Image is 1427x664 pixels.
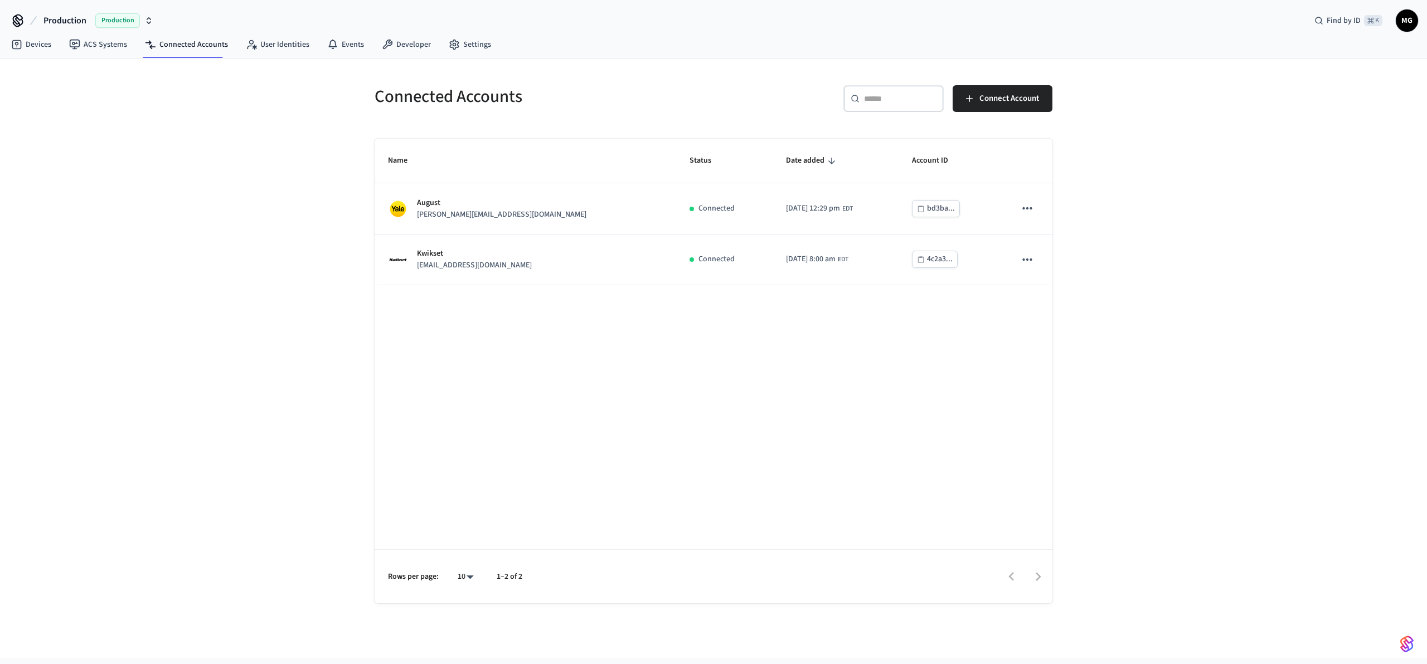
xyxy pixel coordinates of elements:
[375,85,707,108] h5: Connected Accounts
[417,197,586,209] p: August
[1397,11,1417,31] span: MG
[1327,15,1361,26] span: Find by ID
[953,85,1052,112] button: Connect Account
[417,209,586,221] p: [PERSON_NAME][EMAIL_ADDRESS][DOMAIN_NAME]
[912,200,960,217] button: bd3ba...
[95,13,140,28] span: Production
[1400,635,1414,653] img: SeamLogoGradient.69752ec5.svg
[698,203,735,214] p: Connected
[43,14,86,27] span: Production
[497,571,522,583] p: 1–2 of 2
[1396,9,1418,32] button: MG
[318,35,373,55] a: Events
[927,252,953,266] div: 4c2a3...
[60,35,136,55] a: ACS Systems
[690,152,726,169] span: Status
[388,199,408,219] img: Yale Logo, Square
[786,152,839,169] span: Date added
[375,139,1052,285] table: sticky table
[417,248,532,260] p: Kwikset
[440,35,500,55] a: Settings
[136,35,237,55] a: Connected Accounts
[838,255,848,265] span: EDT
[417,260,532,271] p: [EMAIL_ADDRESS][DOMAIN_NAME]
[927,202,955,216] div: bd3ba...
[388,571,439,583] p: Rows per page:
[237,35,318,55] a: User Identities
[786,203,853,214] div: America/New_York
[979,91,1039,106] span: Connect Account
[698,253,735,265] p: Connected
[1305,11,1391,31] div: Find by ID⌘ K
[2,35,60,55] a: Devices
[912,152,963,169] span: Account ID
[842,204,853,214] span: EDT
[388,152,422,169] span: Name
[786,203,840,214] span: [DATE] 12:29 pm
[388,250,408,270] img: Kwikset Logo, Square
[912,251,958,268] button: 4c2a3...
[452,569,479,585] div: 10
[373,35,440,55] a: Developer
[786,253,848,265] div: America/New_York
[786,253,836,265] span: [DATE] 8:00 am
[1364,15,1382,26] span: ⌘ K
